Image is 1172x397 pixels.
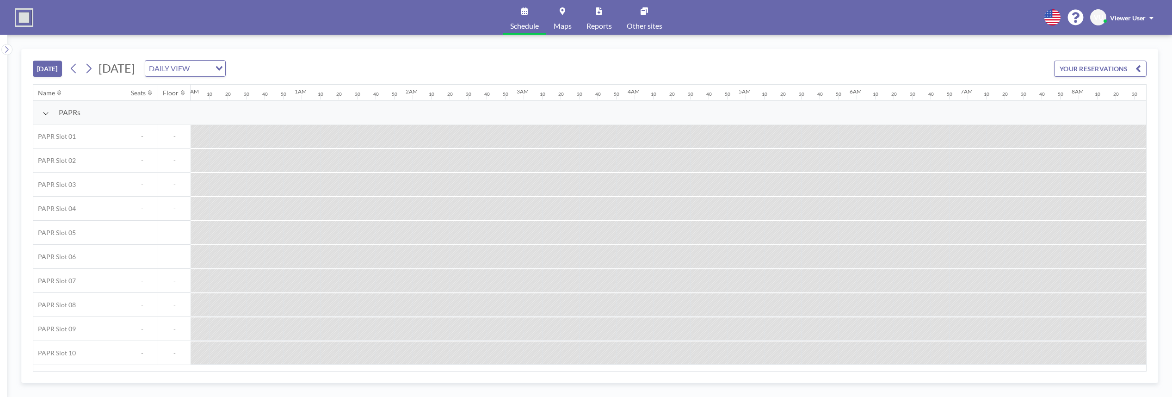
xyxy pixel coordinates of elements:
[627,22,662,30] span: Other sites
[126,349,158,357] span: -
[158,277,191,285] span: -
[158,349,191,357] span: -
[799,91,804,97] div: 30
[484,91,490,97] div: 40
[1095,91,1100,97] div: 10
[158,205,191,213] span: -
[466,91,471,97] div: 30
[651,91,656,97] div: 10
[158,253,191,261] span: -
[947,91,952,97] div: 50
[99,61,135,75] span: [DATE]
[33,180,76,189] span: PAPR Slot 03
[586,22,612,30] span: Reports
[33,253,76,261] span: PAPR Slot 06
[762,91,767,97] div: 10
[163,89,179,97] div: Floor
[614,91,619,97] div: 50
[688,91,693,97] div: 30
[558,91,564,97] div: 20
[1021,91,1026,97] div: 30
[262,91,268,97] div: 40
[318,91,323,97] div: 10
[225,91,231,97] div: 20
[725,91,730,97] div: 50
[126,132,158,141] span: -
[503,91,508,97] div: 50
[145,61,225,76] div: Search for option
[184,88,199,95] div: 12AM
[158,180,191,189] span: -
[373,91,379,97] div: 40
[158,229,191,237] span: -
[961,88,973,95] div: 7AM
[147,62,191,74] span: DAILY VIEW
[595,91,601,97] div: 40
[33,61,62,77] button: [DATE]
[1110,14,1146,22] span: Viewer User
[554,22,572,30] span: Maps
[336,91,342,97] div: 20
[739,88,751,95] div: 5AM
[669,91,675,97] div: 20
[780,91,786,97] div: 20
[1058,91,1063,97] div: 50
[126,229,158,237] span: -
[517,88,529,95] div: 3AM
[392,91,397,97] div: 50
[207,91,212,97] div: 10
[126,301,158,309] span: -
[1054,61,1147,77] button: YOUR RESERVATIONS
[1072,88,1084,95] div: 8AM
[910,91,915,97] div: 30
[817,91,823,97] div: 40
[1132,91,1137,97] div: 30
[406,88,418,95] div: 2AM
[850,88,862,95] div: 6AM
[873,91,878,97] div: 10
[33,205,76,213] span: PAPR Slot 04
[928,91,934,97] div: 40
[126,277,158,285] span: -
[33,301,76,309] span: PAPR Slot 08
[1002,91,1008,97] div: 20
[126,156,158,165] span: -
[33,132,76,141] span: PAPR Slot 01
[429,91,434,97] div: 10
[126,180,158,189] span: -
[891,91,897,97] div: 20
[1094,13,1103,22] span: VU
[836,91,841,97] div: 50
[192,62,210,74] input: Search for option
[126,325,158,333] span: -
[1113,91,1119,97] div: 20
[59,108,80,117] span: PAPRs
[244,91,249,97] div: 30
[131,89,146,97] div: Seats
[628,88,640,95] div: 4AM
[510,22,539,30] span: Schedule
[38,89,55,97] div: Name
[984,91,989,97] div: 10
[158,301,191,309] span: -
[355,91,360,97] div: 30
[33,325,76,333] span: PAPR Slot 09
[33,277,76,285] span: PAPR Slot 07
[706,91,712,97] div: 40
[447,91,453,97] div: 20
[126,205,158,213] span: -
[281,91,286,97] div: 50
[158,132,191,141] span: -
[295,88,307,95] div: 1AM
[33,156,76,165] span: PAPR Slot 02
[33,349,76,357] span: PAPR Slot 10
[15,8,33,27] img: organization-logo
[126,253,158,261] span: -
[158,156,191,165] span: -
[540,91,545,97] div: 10
[1039,91,1045,97] div: 40
[158,325,191,333] span: -
[33,229,76,237] span: PAPR Slot 05
[577,91,582,97] div: 30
